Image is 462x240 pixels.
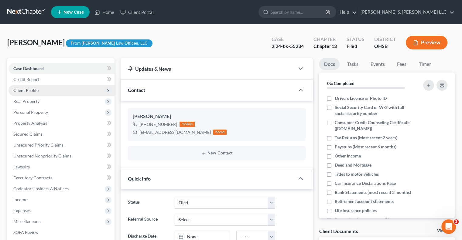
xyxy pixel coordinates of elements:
[406,36,447,49] button: Preview
[335,104,416,117] span: Social Security Card or W-2 with full social security number
[13,88,39,93] span: Client Profile
[347,36,364,43] div: Status
[13,208,31,213] span: Expenses
[319,228,358,234] div: Client Documents
[441,219,456,234] iframe: Intercom live chat
[180,122,195,127] div: mobile
[337,7,357,18] a: Help
[13,142,63,147] span: Unsecured Priority Claims
[9,172,115,183] a: Executory Contracts
[13,131,43,137] span: Secured Claims
[335,162,371,168] span: Deed and Mortgage
[213,130,227,135] div: home
[117,7,157,18] a: Client Portal
[414,58,436,70] a: Timer
[358,7,454,18] a: [PERSON_NAME] & [PERSON_NAME] LLC
[13,120,47,126] span: Property Analysis
[331,43,337,49] span: 13
[335,217,416,229] span: Separation Agreements or Divorce Decrees
[13,197,27,202] span: Income
[91,7,117,18] a: Home
[271,6,326,18] input: Search by name...
[335,95,386,101] span: Drivers License or Photo ID
[335,153,361,159] span: Other Income
[365,58,389,70] a: Events
[454,219,459,224] span: 2
[13,186,69,191] span: Codebtors Insiders & Notices
[9,161,115,172] a: Lawsuits
[13,77,39,82] span: Credit Report
[139,121,177,127] div: [PHONE_NUMBER]
[13,99,39,104] span: Real Property
[335,208,377,214] span: Life insurance policies
[125,197,171,209] label: Status
[9,63,115,74] a: Case Dashboard
[437,229,452,233] a: View All
[13,153,71,158] span: Unsecured Nonpriority Claims
[7,38,65,47] span: [PERSON_NAME]
[313,36,337,43] div: Chapter
[128,87,145,93] span: Contact
[133,113,301,120] div: [PERSON_NAME]
[342,58,363,70] a: Tasks
[319,58,340,70] a: Docs
[13,175,52,180] span: Executory Contracts
[374,36,396,43] div: District
[128,176,151,181] span: Quick Info
[13,219,40,224] span: Miscellaneous
[9,129,115,140] a: Secured Claims
[66,39,152,48] div: From [PERSON_NAME] Law Offices, LLC
[272,43,304,50] div: 2:24-bk-55234
[9,150,115,161] a: Unsecured Nonpriority Claims
[335,120,416,132] span: Consumer Credit Counseling Certificate ([DOMAIN_NAME])
[13,110,48,115] span: Personal Property
[13,164,30,169] span: Lawsuits
[374,43,396,50] div: OHSB
[63,10,84,15] span: New Case
[139,129,211,135] div: [EMAIL_ADDRESS][DOMAIN_NAME]
[335,189,411,195] span: Bank Statements (most recent 3 months)
[13,230,39,235] span: SOFA Review
[13,66,44,71] span: Case Dashboard
[335,144,396,150] span: Paystubs (Most recent 6 months)
[335,135,397,141] span: Tax Returns (Most recent 2 years)
[335,171,379,177] span: Titles to motor vehicles
[347,43,364,50] div: Filed
[272,36,304,43] div: Case
[313,43,337,50] div: Chapter
[327,81,354,86] strong: 0% Completed
[392,58,411,70] a: Fees
[9,227,115,238] a: SOFA Review
[125,214,171,226] label: Referral Source
[9,118,115,129] a: Property Analysis
[9,74,115,85] a: Credit Report
[335,198,394,205] span: Retirement account statements
[133,151,301,156] button: New Contact
[9,140,115,150] a: Unsecured Priority Claims
[128,66,287,72] div: Updates & News
[335,180,396,186] span: Car Insurance Declarations Page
